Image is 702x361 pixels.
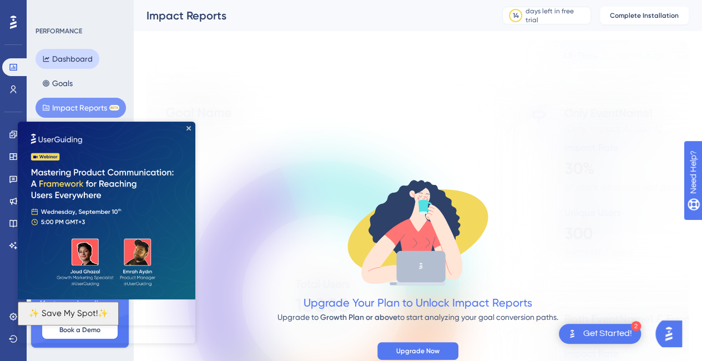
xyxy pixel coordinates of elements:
span: Upgrade Your Plan to Unlock Impact Reports [304,296,532,309]
button: Complete Installation [600,7,689,24]
div: days left in free trial [526,7,587,24]
div: BETA [109,105,119,111]
iframe: UserGuiding AI Assistant Launcher [655,317,689,350]
button: Goals [36,73,79,93]
span: Complete Installation [610,11,679,20]
div: 2 [631,321,641,331]
img: launcher-image-alternative-text [565,327,579,340]
span: Upgrade Now [396,347,440,355]
span: Growth Plan or above [320,313,397,322]
button: Impact ReportsBETA [36,98,126,118]
div: PERFORMANCE [36,27,82,36]
div: 14 [513,11,519,20]
span: Need Help? [26,3,69,16]
div: Close Preview [169,4,173,9]
button: Upgrade Now [377,342,458,360]
button: Dashboard [36,49,99,69]
div: Impact Reports [147,8,474,23]
span: Upgrade to to start analyzing your goal conversion paths. [277,313,558,322]
div: Get Started! [583,328,632,340]
div: Open Get Started! checklist, remaining modules: 2 [559,324,641,344]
